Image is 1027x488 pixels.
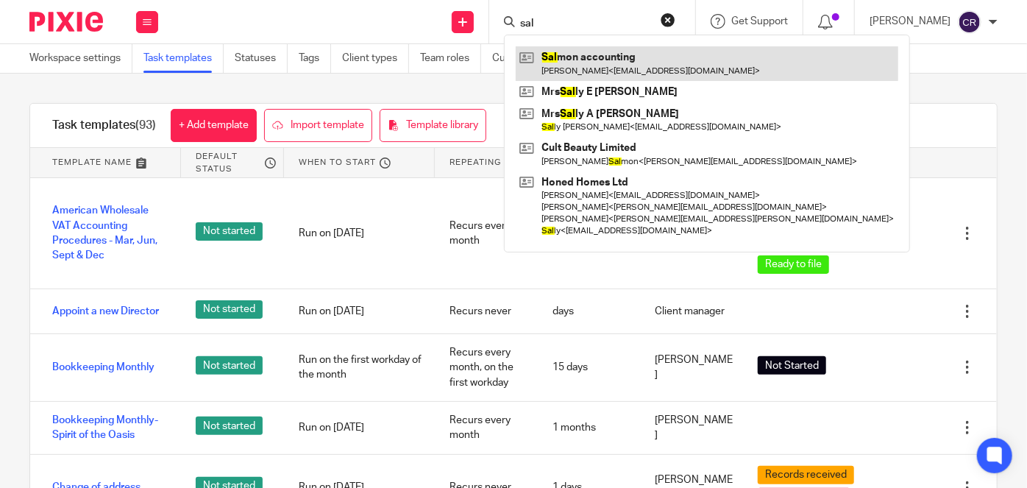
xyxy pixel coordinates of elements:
[299,44,331,73] a: Tags
[420,44,481,73] a: Team roles
[538,409,641,446] div: 1 months
[196,222,263,241] span: Not started
[284,215,435,252] div: Run on [DATE]
[380,109,486,142] a: Template library
[640,342,743,394] div: [PERSON_NAME]
[171,109,257,142] a: + Add template
[342,44,409,73] a: Client types
[449,156,501,169] span: Repeating
[52,413,166,443] a: Bookkeeping Monthly- Spirit of the Oasis
[264,109,372,142] a: Import template
[52,118,156,133] h1: Task templates
[765,257,822,272] span: Ready to file
[284,342,435,394] div: Run on the first workday of the month
[135,119,156,131] span: (93)
[435,208,538,260] div: Recurs every 3 month
[519,18,651,31] input: Search
[765,358,819,373] span: Not Started
[538,293,641,330] div: days
[492,44,597,73] a: Custom field groups
[731,16,788,26] span: Get Support
[435,293,538,330] div: Recurs never
[52,203,166,263] a: American Wholesale VAT Accounting Procedures - Mar, Jun, Sept & Dec
[29,12,103,32] img: Pixie
[435,334,538,401] div: Recurs every month, on the first workday
[52,360,154,375] a: Bookkeeping Monthly
[538,349,641,386] div: 15 days
[29,44,132,73] a: Workspace settings
[661,13,675,27] button: Clear
[143,44,224,73] a: Task templates
[435,402,538,454] div: Recurs every month
[299,156,376,169] span: When to start
[196,356,263,375] span: Not started
[958,10,981,34] img: svg%3E
[196,150,261,175] span: Default status
[284,293,435,330] div: Run on [DATE]
[235,44,288,73] a: Statuses
[870,14,950,29] p: [PERSON_NAME]
[640,402,743,454] div: [PERSON_NAME]
[52,304,159,319] a: Appoint a new Director
[284,409,435,446] div: Run on [DATE]
[196,417,263,435] span: Not started
[52,156,132,169] span: Template name
[765,467,847,482] span: Records received
[196,300,263,319] span: Not started
[640,293,743,330] div: Client manager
